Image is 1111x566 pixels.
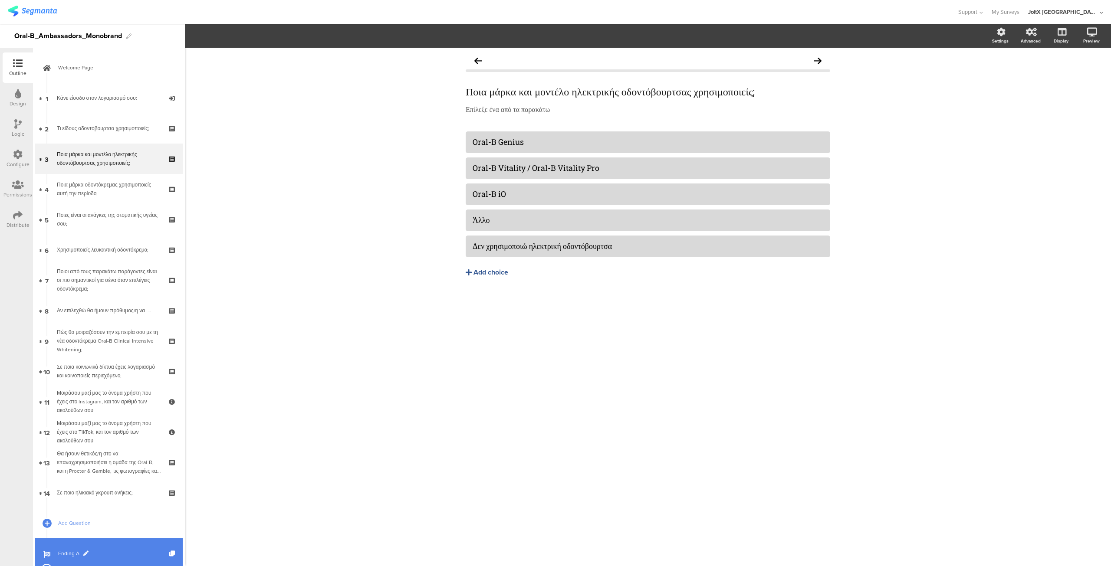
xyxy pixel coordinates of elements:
[7,160,30,168] div: Configure
[44,397,49,406] span: 11
[45,245,49,255] span: 6
[57,449,161,475] div: Θα ήσουν θετικός/η στο να επαναχρησιμοποιήσει η ομάδα της Oral-B, και η Procter & Gamble, τις φωτ...
[43,458,50,467] span: 13
[35,295,183,326] a: 8 Αν επιλεχθώ θα ήμουν πρόθυμος/η να ….
[35,326,183,356] a: 9 Πώς θα μοιραζόσουν την εμπειρία σου με τη νέα οδοντόκρεμα Oral-B Clinical Intensive Whitening;
[35,265,183,295] a: 7 Ποιοι από τους παρακάτω παράγοντες είναι οι πιο σημαντικοί για σένα όταν επιλέγεις οδοντόκρεμα;
[57,306,161,315] div: Αν επιλεχθώ θα ήμουν πρόθυμος/η να ….
[45,336,49,346] span: 9
[35,447,183,478] a: 13 Θα ήσουν θετικός/η στο να επαναχρησιμοποιήσει η ομάδα της Oral-B, και η Procter & Gamble, τις ...
[45,275,49,285] span: 7
[473,215,823,225] div: Άλλο
[958,8,977,16] span: Support
[12,130,24,138] div: Logic
[466,262,830,283] button: Add choice
[473,268,508,277] div: Add choice
[46,93,48,103] span: 1
[169,551,177,556] i: Duplicate
[43,427,50,437] span: 12
[10,100,26,108] div: Design
[7,221,30,229] div: Distribute
[466,85,830,98] p: Ποια μάρκα και μοντέλο ηλεκτρικής οδοντόβουρτσας χρησιμοποιείς;
[57,211,161,228] div: Ποιες είναι οι ανάγκες της στοματικής υγείας σου;
[45,154,49,164] span: 3
[1028,8,1098,16] div: JoltX [GEOGRAPHIC_DATA]
[57,488,161,497] div: Σε ποιο ηλικιακό γκρουπ ανήκεις;
[57,363,161,380] div: Σε ποια κοινωνικά δίκτυα έχεις λογαριασμό και κοινοποιείς περιεχόμενο;
[58,549,169,558] span: Ending A
[473,189,823,199] div: Oral-B iO
[58,519,169,527] span: Add Question
[9,69,26,77] div: Outline
[1054,38,1068,44] div: Display
[57,150,161,167] div: Ποια μάρκα και μοντέλο ηλεκτρικής οδοντόβουρτσας χρησιμοποιείς;
[35,235,183,265] a: 6 Χρησιμοποιείς λευκαντική οδοντόκρεμα;
[473,241,823,251] div: Δεν χρησιμοποιώ ηλεκτρική οδοντόβουρτσα
[3,191,32,199] div: Permissions
[57,389,161,415] div: Μοιράσου μαζί μας το όνομα χρήστη που έχεις στο Instagram, και τον αριθμό των ακολούθων σου
[43,488,50,497] span: 14
[58,63,169,72] span: Welcome Page
[45,215,49,224] span: 5
[35,144,183,174] a: 3 Ποια μάρκα και μοντέλο ηλεκτρικής οδοντόβουρτσας χρησιμοποιείς;
[57,124,161,133] div: Τι είδους οδοντόβουρτσα χρησιμοποιείς;
[1021,38,1041,44] div: Advanced
[57,328,161,354] div: Πώς θα μοιραζόσουν την εμπειρία σου με τη νέα οδοντόκρεμα Oral-B Clinical Intensive Whitening;
[45,184,49,194] span: 4
[45,124,49,133] span: 2
[57,419,161,445] div: Μοιράσου μαζί μας το όνομα χρήστη που έχεις στο TikTok, και τον αριθμό των ακολούθων σου
[466,105,830,114] p: Επίλεξε ένα από τα παρακάτω
[35,478,183,508] a: 14 Σε ποιο ηλικιακό γκρουπ ανήκεις;
[35,356,183,386] a: 10 Σε ποια κοινωνικά δίκτυα έχεις λογαριασμό και κοινοποιείς περιεχόμενο;
[57,267,161,293] div: Ποιοι από τους παρακάτω παράγοντες είναι οι πιο σημαντικοί για σένα όταν επιλέγεις οδοντόκρεμα;
[35,204,183,235] a: 5 Ποιες είναι οι ανάγκες της στοματικής υγείας σου;
[473,137,823,147] div: Oral-B Genius
[35,386,183,417] a: 11 Μοιράσου μαζί μας το όνομα χρήστη που έχεις στο Instagram, και τον αριθμό των ακολούθων σου
[8,6,57,16] img: segmanta logo
[35,417,183,447] a: 12 Μοιράσου μαζί μας το όνομα χρήστη που έχεις στο TikTok, και τον αριθμό των ακολούθων σου
[35,83,183,113] a: 1 Κάνε είσοδο στον λογαριασμό σου:
[45,306,49,315] span: 8
[57,94,161,102] div: Κάνε είσοδο στον λογαριασμό σου:
[992,38,1009,44] div: Settings
[1083,38,1100,44] div: Preview
[57,180,161,198] div: Ποια μάρκα οδοντόκρεμας χρησιμοποιείς αυτή την περίοδο;
[35,113,183,144] a: 2 Τι είδους οδοντόβουρτσα χρησιμοποιείς;
[35,52,183,83] a: Welcome Page
[57,245,161,254] div: Χρησιμοποιείς λευκαντική οδοντόκρεμα;
[473,163,823,173] div: Oral-B Vitality / Oral-B Vitality Pro
[14,29,122,43] div: Oral-B_Ambassadors_Monobrand
[35,174,183,204] a: 4 Ποια μάρκα οδοντόκρεμας χρησιμοποιείς αυτή την περίοδο;
[43,366,50,376] span: 10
